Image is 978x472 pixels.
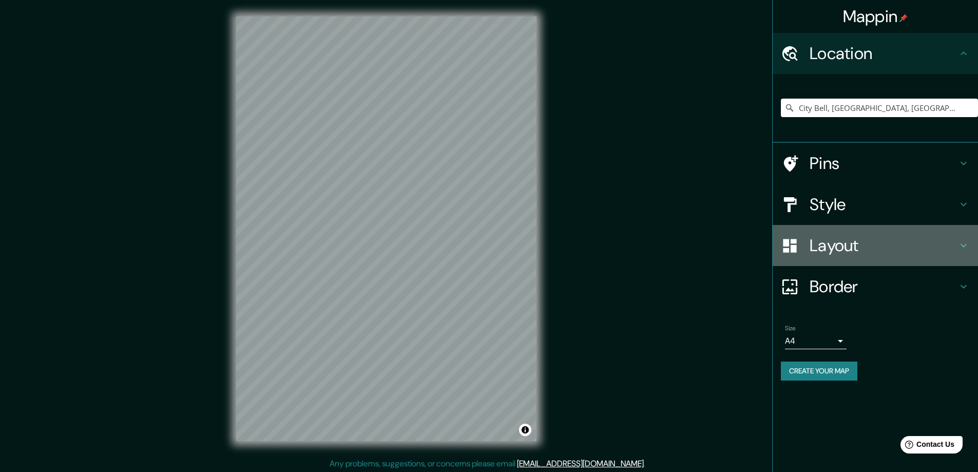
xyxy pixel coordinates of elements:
[645,458,647,470] div: .
[773,33,978,74] div: Location
[810,276,957,297] h4: Border
[785,324,796,333] label: Size
[810,43,957,64] h4: Location
[773,143,978,184] div: Pins
[899,14,908,22] img: pin-icon.png
[236,16,536,441] canvas: Map
[810,194,957,215] h4: Style
[773,184,978,225] div: Style
[887,432,967,461] iframe: Help widget launcher
[785,333,847,349] div: A4
[781,99,978,117] input: Pick your city or area
[781,362,857,381] button: Create your map
[330,458,645,470] p: Any problems, suggestions, or concerns please email .
[810,153,957,174] h4: Pins
[647,458,649,470] div: .
[773,225,978,266] div: Layout
[843,6,908,27] h4: Mappin
[519,424,531,436] button: Toggle attribution
[773,266,978,307] div: Border
[517,458,644,469] a: [EMAIL_ADDRESS][DOMAIN_NAME]
[810,235,957,256] h4: Layout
